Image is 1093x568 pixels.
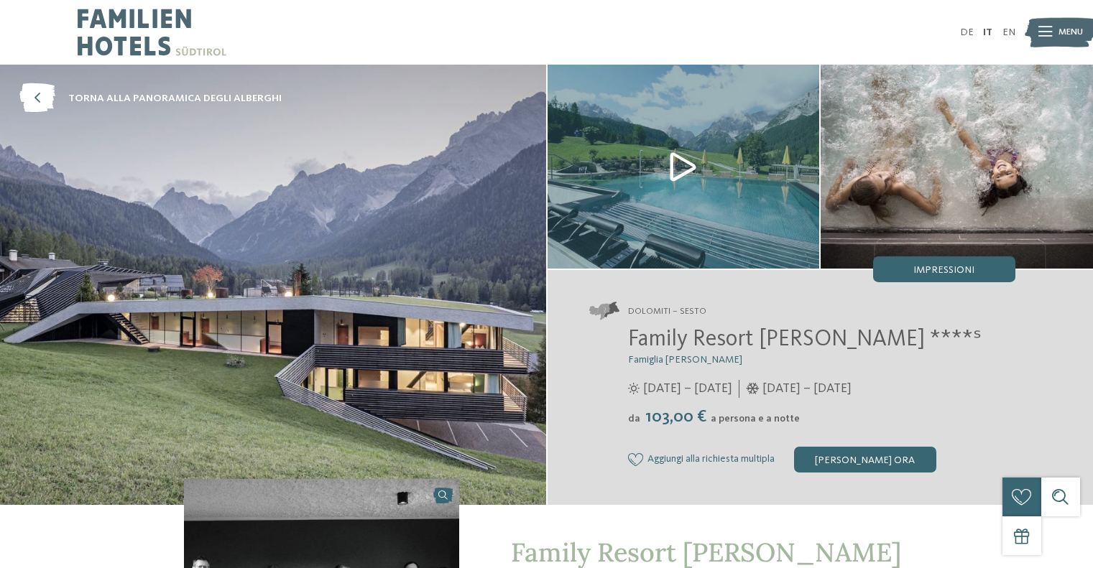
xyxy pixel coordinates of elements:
span: Menu [1059,26,1083,39]
span: Famiglia [PERSON_NAME] [628,355,742,365]
span: Dolomiti – Sesto [628,305,706,318]
div: [PERSON_NAME] ora [794,447,936,472]
i: Orari d'apertura inverno [746,383,760,394]
span: da [628,414,640,424]
span: Impressioni [913,265,974,275]
a: IT [983,27,992,37]
img: Il nostro family hotel a Sesto, il vostro rifugio sulle Dolomiti. [821,65,1093,269]
a: torna alla panoramica degli alberghi [19,84,282,113]
span: [DATE] – [DATE] [762,380,852,398]
span: a persona e a notte [711,414,800,424]
i: Orari d'apertura estate [628,383,640,394]
img: Il nostro family hotel a Sesto, il vostro rifugio sulle Dolomiti. [548,65,820,269]
span: Aggiungi alla richiesta multipla [647,454,775,465]
span: 103,00 € [642,409,709,426]
span: torna alla panoramica degli alberghi [68,91,282,106]
span: [DATE] – [DATE] [643,380,732,398]
a: EN [1002,27,1015,37]
a: DE [960,27,974,37]
span: Family Resort [PERSON_NAME] ****ˢ [628,328,982,351]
